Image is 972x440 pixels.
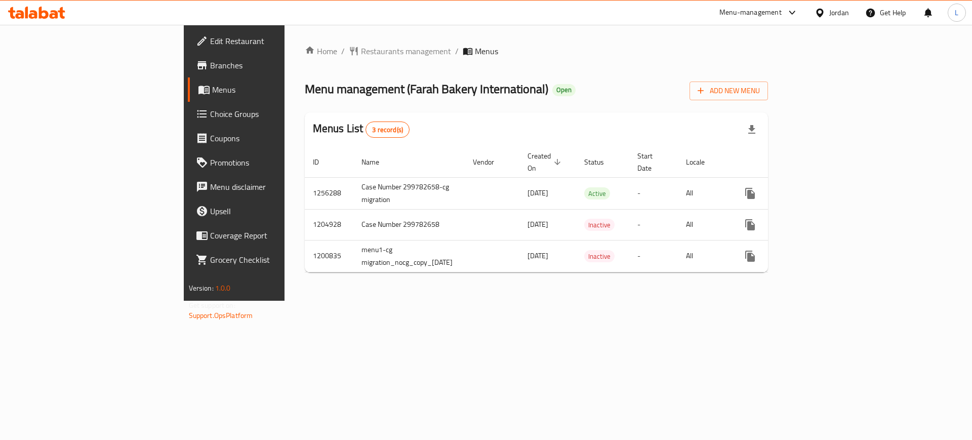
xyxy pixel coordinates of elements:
[210,156,338,169] span: Promotions
[210,108,338,120] span: Choice Groups
[188,102,346,126] a: Choice Groups
[353,177,465,209] td: Case Number 299782658-cg migration
[210,181,338,193] span: Menu disclaimer
[349,45,451,57] a: Restaurants management
[188,248,346,272] a: Grocery Checklist
[829,7,849,18] div: Jordan
[475,45,498,57] span: Menus
[584,188,610,199] span: Active
[730,147,843,178] th: Actions
[528,249,548,262] span: [DATE]
[528,186,548,199] span: [DATE]
[188,175,346,199] a: Menu disclaimer
[210,229,338,242] span: Coverage Report
[353,240,465,272] td: menu1-cg migration_nocg_copy_[DATE]
[762,244,787,268] button: Change Status
[584,156,617,168] span: Status
[353,209,465,240] td: Case Number 299782658
[552,84,576,96] div: Open
[528,218,548,231] span: [DATE]
[473,156,507,168] span: Vendor
[210,35,338,47] span: Edit Restaurant
[188,126,346,150] a: Coupons
[584,187,610,199] div: Active
[686,156,718,168] span: Locale
[584,251,615,262] span: Inactive
[762,181,787,206] button: Change Status
[188,53,346,77] a: Branches
[313,121,410,138] h2: Menus List
[738,213,762,237] button: more
[455,45,459,57] li: /
[215,282,231,295] span: 1.0.0
[678,240,730,272] td: All
[552,86,576,94] span: Open
[305,147,843,272] table: enhanced table
[305,77,548,100] span: Menu management ( Farah Bakery International )
[313,156,332,168] span: ID
[212,84,338,96] span: Menus
[762,213,787,237] button: Change Status
[678,209,730,240] td: All
[188,150,346,175] a: Promotions
[361,156,392,168] span: Name
[719,7,782,19] div: Menu-management
[361,45,451,57] span: Restaurants management
[584,219,615,231] span: Inactive
[188,223,346,248] a: Coverage Report
[305,45,768,57] nav: breadcrumb
[210,205,338,217] span: Upsell
[738,181,762,206] button: more
[189,309,253,322] a: Support.OpsPlatform
[698,85,760,97] span: Add New Menu
[629,209,678,240] td: -
[740,117,764,142] div: Export file
[678,177,730,209] td: All
[690,82,768,100] button: Add New Menu
[188,199,346,223] a: Upsell
[210,254,338,266] span: Grocery Checklist
[637,150,666,174] span: Start Date
[189,299,235,312] span: Get support on:
[210,132,338,144] span: Coupons
[189,282,214,295] span: Version:
[188,77,346,102] a: Menus
[188,29,346,53] a: Edit Restaurant
[629,240,678,272] td: -
[584,250,615,262] div: Inactive
[528,150,564,174] span: Created On
[738,244,762,268] button: more
[629,177,678,209] td: -
[210,59,338,71] span: Branches
[366,125,409,135] span: 3 record(s)
[955,7,958,18] span: L
[366,122,410,138] div: Total records count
